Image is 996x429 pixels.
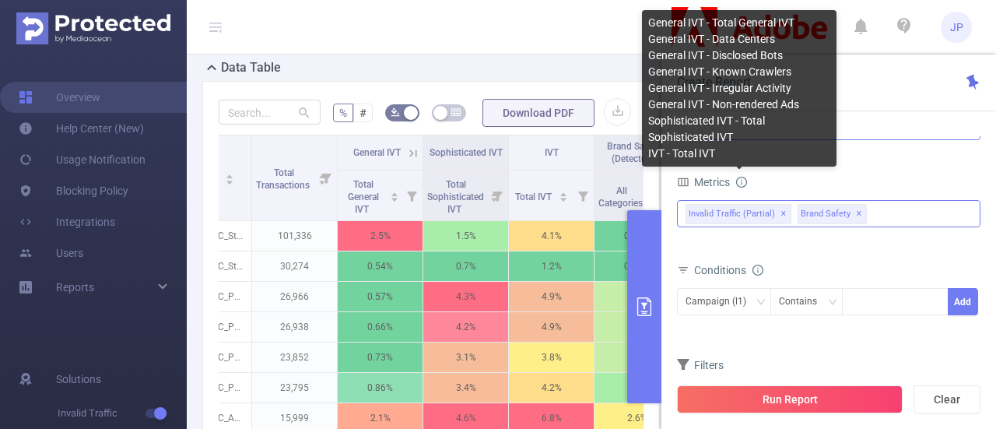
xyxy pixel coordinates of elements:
[594,373,679,403] p: 1.8%
[648,82,791,94] span: General IVT - Irregular Activity
[594,282,679,311] p: 2.1%
[348,179,379,215] span: Total General IVT
[648,147,715,160] span: IVT - Total IVT
[451,107,461,117] i: icon: table
[423,282,508,311] p: 4.3%
[252,251,337,281] p: 30,274
[677,385,903,413] button: Run Report
[338,343,423,372] p: 0.73%
[252,312,337,342] p: 26,938
[509,282,594,311] p: 4.9%
[509,312,594,342] p: 4.9%
[401,171,423,220] i: Filter menu
[19,144,146,175] a: Usage Notification
[16,12,170,44] img: Protected Media
[19,82,100,113] a: Overview
[252,373,337,403] p: 23,795
[572,171,594,220] i: Filter menu
[798,204,867,224] span: Brand Safety
[225,172,233,177] i: icon: caret-up
[648,49,783,62] span: General IVT - Disclosed Bots
[219,100,321,125] input: Search...
[607,141,660,164] span: Brand Safety (Detected)
[338,312,423,342] p: 0.66%
[598,185,645,209] span: All Categories
[482,99,594,127] button: Download PDF
[338,221,423,251] p: 2.5%
[694,264,763,276] span: Conditions
[423,251,508,281] p: 0.7%
[58,398,187,429] span: Invalid Traffic
[736,177,747,188] i: icon: info-circle
[756,297,766,308] i: icon: down
[391,190,399,195] i: icon: caret-up
[515,192,554,202] span: Total IVT
[19,113,144,144] a: Help Center (New)
[648,98,799,111] span: General IVT - Non-rendered Ads
[594,312,679,342] p: 2.1%
[828,297,837,308] i: icon: down
[950,12,963,43] span: JP
[353,147,401,158] span: General IVT
[559,190,568,195] i: icon: caret-up
[390,190,399,199] div: Sort
[594,343,679,372] p: 2%
[594,221,679,251] p: 0.08%
[338,373,423,403] p: 0.86%
[559,195,568,200] i: icon: caret-down
[252,282,337,311] p: 26,966
[19,237,83,269] a: Users
[423,343,508,372] p: 3.1%
[509,251,594,281] p: 1.2%
[252,221,337,251] p: 101,336
[509,343,594,372] p: 3.8%
[648,33,775,45] span: General IVT - Data Centers
[391,107,400,117] i: icon: bg-colors
[648,16,794,29] span: General IVT - Total General IVT
[225,178,233,183] i: icon: caret-down
[648,65,791,78] span: General IVT - Known Crawlers
[677,359,724,371] span: Filters
[779,289,828,315] div: Contains
[315,135,337,220] i: Filter menu
[19,175,128,206] a: Blocking Policy
[686,204,791,224] span: Invalid Traffic (partial)
[19,206,115,237] a: Integrations
[948,288,978,315] button: Add
[391,195,399,200] i: icon: caret-down
[221,58,281,77] h2: Data Table
[545,147,559,158] span: IVT
[430,147,503,158] span: Sophisticated IVT
[423,312,508,342] p: 4.2%
[509,221,594,251] p: 4.1%
[423,373,508,403] p: 3.4%
[339,107,347,119] span: %
[780,205,787,223] span: ✕
[752,265,763,276] i: icon: info-circle
[423,221,508,251] p: 1.5%
[486,171,508,220] i: Filter menu
[252,343,337,372] p: 23,852
[509,373,594,403] p: 4.2%
[359,107,366,119] span: #
[677,176,730,188] span: Metrics
[427,179,484,215] span: Total Sophisticated IVT
[559,190,568,199] div: Sort
[56,272,94,303] a: Reports
[56,281,94,294] span: Reports
[914,385,980,413] button: Clear
[56,364,101,395] span: Solutions
[338,251,423,281] p: 0.54%
[256,167,312,191] span: Total Transactions
[648,114,765,143] span: Sophisticated IVT - Total Sophisticated IVT
[338,282,423,311] p: 0.57%
[686,289,757,315] div: Campaign (l1)
[856,205,862,223] span: ✕
[225,172,234,181] div: Sort
[594,251,679,281] p: 0.05%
